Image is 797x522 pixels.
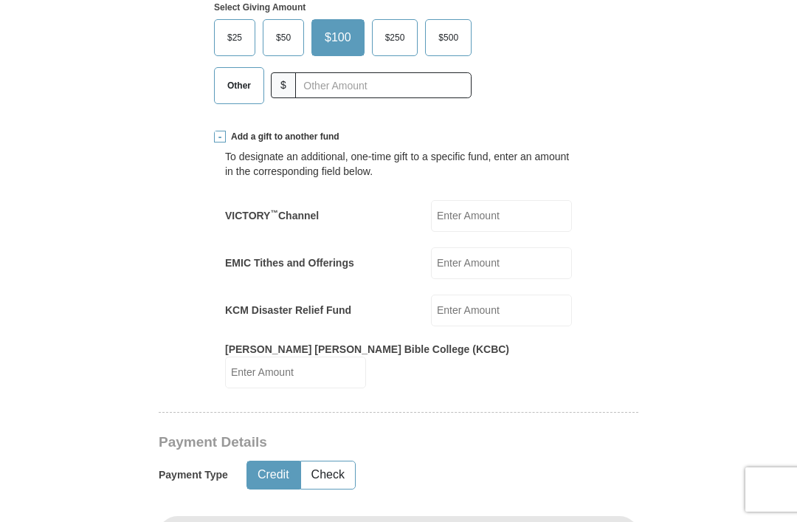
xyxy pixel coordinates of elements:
[378,27,413,49] span: $250
[225,342,509,357] label: [PERSON_NAME] [PERSON_NAME] Bible College (KCBC)
[226,131,339,143] span: Add a gift to another fund
[225,255,354,270] label: EMIC Tithes and Offerings
[270,208,278,217] sup: ™
[159,469,228,481] h5: Payment Type
[271,72,296,98] span: $
[431,27,466,49] span: $500
[247,461,300,489] button: Credit
[220,75,258,97] span: Other
[317,27,359,49] span: $100
[295,72,472,98] input: Other Amount
[225,303,351,317] label: KCM Disaster Relief Fund
[269,27,298,49] span: $50
[225,208,319,223] label: VICTORY Channel
[220,27,249,49] span: $25
[431,247,572,279] input: Enter Amount
[159,434,535,451] h3: Payment Details
[225,357,366,388] input: Enter Amount
[225,149,572,179] div: To designate an additional, one-time gift to a specific fund, enter an amount in the correspondin...
[301,461,355,489] button: Check
[214,2,306,13] strong: Select Giving Amount
[431,295,572,326] input: Enter Amount
[431,200,572,232] input: Enter Amount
